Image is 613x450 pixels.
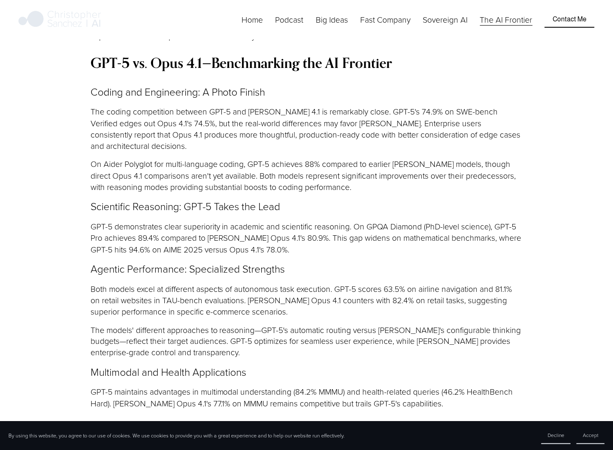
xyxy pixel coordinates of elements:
[91,386,523,409] p: GPT-5 maintains advantages in multimodal understanding (84.2% MMMU) and health-related queries (4...
[91,324,523,359] p: The models' different approaches to reasoning—GPT-5's automatic routing versus [PERSON_NAME]'s co...
[541,427,571,444] button: Decline
[91,199,523,214] p: Scientific Reasoning: GPT-5 Takes the Lead
[480,13,532,26] a: The AI Frontier
[545,12,595,28] a: Contact Me
[242,13,263,26] a: Home
[8,432,345,439] p: By using this website, you agree to our use of cookies. We use cookies to provide you with a grea...
[91,158,523,192] p: On Aider Polyglot for multi-language coding, GPT-5 achieves 88% compared to earlier [PERSON_NAME]...
[548,432,564,439] span: Decline
[423,13,468,26] a: Sovereign AI
[91,54,392,71] strong: GPT-5 vs. Opus 4.1—Benchmarking the AI Frontier
[360,14,410,25] span: Fast Company
[275,13,304,26] a: Podcast
[360,13,410,26] a: folder dropdown
[91,283,523,317] p: Both models excel at different aspects of autonomous task execution. GPT-5 scores 63.5% on airlin...
[18,9,101,30] img: Christopher Sanchez | AI
[316,13,348,26] a: folder dropdown
[91,365,523,380] p: Multimodal and Health Applications
[577,427,605,444] button: Accept
[316,14,348,25] span: Big Ideas
[91,106,523,151] p: The coding competition between GPT-5 and [PERSON_NAME] 4.1 is remarkably close. GPT-5's 74.9% on ...
[91,262,523,276] p: Agentic Performance: Specialized Strengths
[583,432,598,439] span: Accept
[91,221,523,255] p: GPT-5 demonstrates clear superiority in academic and scientific reasoning. On GPQA Diamond (PhD-l...
[91,85,523,99] p: Coding and Engineering: A Photo Finish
